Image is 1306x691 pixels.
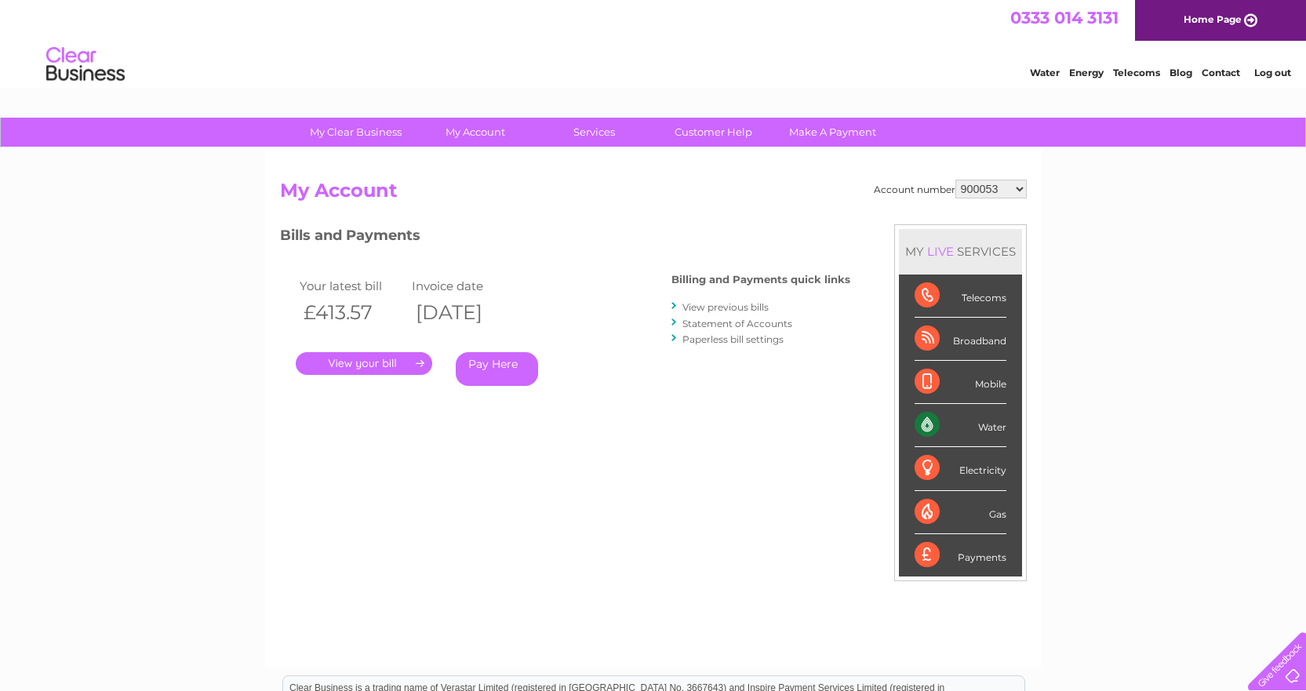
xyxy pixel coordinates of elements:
[410,118,540,147] a: My Account
[1202,67,1240,78] a: Contact
[915,404,1006,447] div: Water
[915,534,1006,576] div: Payments
[915,447,1006,490] div: Electricity
[649,118,778,147] a: Customer Help
[280,180,1027,209] h2: My Account
[682,318,792,329] a: Statement of Accounts
[1030,67,1060,78] a: Water
[899,229,1022,274] div: MY SERVICES
[915,318,1006,361] div: Broadband
[915,491,1006,534] div: Gas
[1254,67,1291,78] a: Log out
[296,275,409,296] td: Your latest bill
[682,301,769,313] a: View previous bills
[671,274,850,285] h4: Billing and Payments quick links
[283,9,1024,76] div: Clear Business is a trading name of Verastar Limited (registered in [GEOGRAPHIC_DATA] No. 3667643...
[291,118,420,147] a: My Clear Business
[408,275,521,296] td: Invoice date
[874,180,1027,198] div: Account number
[1170,67,1192,78] a: Blog
[408,296,521,329] th: [DATE]
[456,352,538,386] a: Pay Here
[915,275,1006,318] div: Telecoms
[768,118,897,147] a: Make A Payment
[45,41,126,89] img: logo.png
[296,296,409,329] th: £413.57
[1010,8,1119,27] a: 0333 014 3131
[280,224,850,252] h3: Bills and Payments
[529,118,659,147] a: Services
[296,352,432,375] a: .
[915,361,1006,404] div: Mobile
[1113,67,1160,78] a: Telecoms
[1069,67,1104,78] a: Energy
[924,244,957,259] div: LIVE
[682,333,784,345] a: Paperless bill settings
